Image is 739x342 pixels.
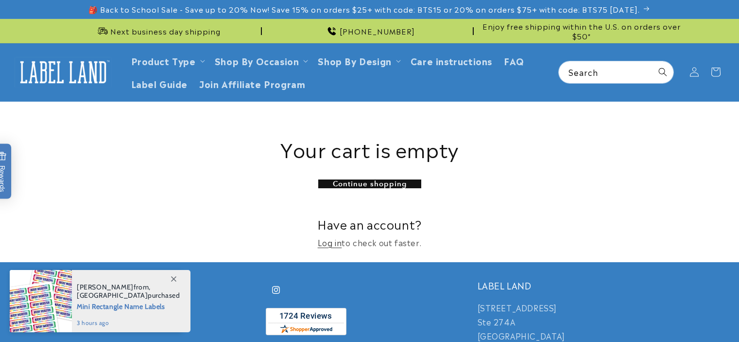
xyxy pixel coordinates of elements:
summary: Shop By Design [312,49,404,72]
a: Join Affiliate Program [193,72,311,95]
a: Log in [318,235,342,250]
h2: LABEL LAND [478,280,686,291]
h2: Have an account? [54,216,686,232]
a: Shop By Design [318,54,391,67]
h1: Your cart is empty [54,136,686,161]
span: 3 hours ago [77,319,180,327]
a: Care instructions [405,49,498,72]
p: to check out faster. [54,235,686,250]
a: FAQ [498,49,530,72]
a: Continue shopping [318,180,421,188]
span: [PERSON_NAME] [77,283,134,291]
button: Search [652,61,673,83]
a: Label Guide [125,72,194,95]
div: Announcement [54,19,262,43]
span: Care instructions [411,55,492,66]
summary: Shop By Occasion [209,49,312,72]
span: Mini Rectangle Name Labels [77,300,180,312]
span: 🎒 Back to School Sale - Save up to 20% Now! Save 15% on orders $25+ with code: BTS15 or 20% on or... [88,4,640,14]
a: Label Land [11,54,116,91]
summary: Product Type [125,49,209,72]
span: [GEOGRAPHIC_DATA] [77,291,148,300]
span: Label Guide [131,78,188,89]
span: Next business day shipping [110,26,221,36]
div: Announcement [266,19,474,43]
span: Enjoy free shipping within the U.S. on orders over $50* [478,21,686,40]
span: FAQ [504,55,524,66]
div: Announcement [478,19,686,43]
span: from , purchased [77,283,180,300]
img: Customer Reviews [266,308,346,335]
span: Shop By Occasion [215,55,299,66]
span: [PHONE_NUMBER] [340,26,415,36]
span: Join Affiliate Program [199,78,305,89]
img: Label Land [15,57,112,87]
a: Product Type [131,54,196,67]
